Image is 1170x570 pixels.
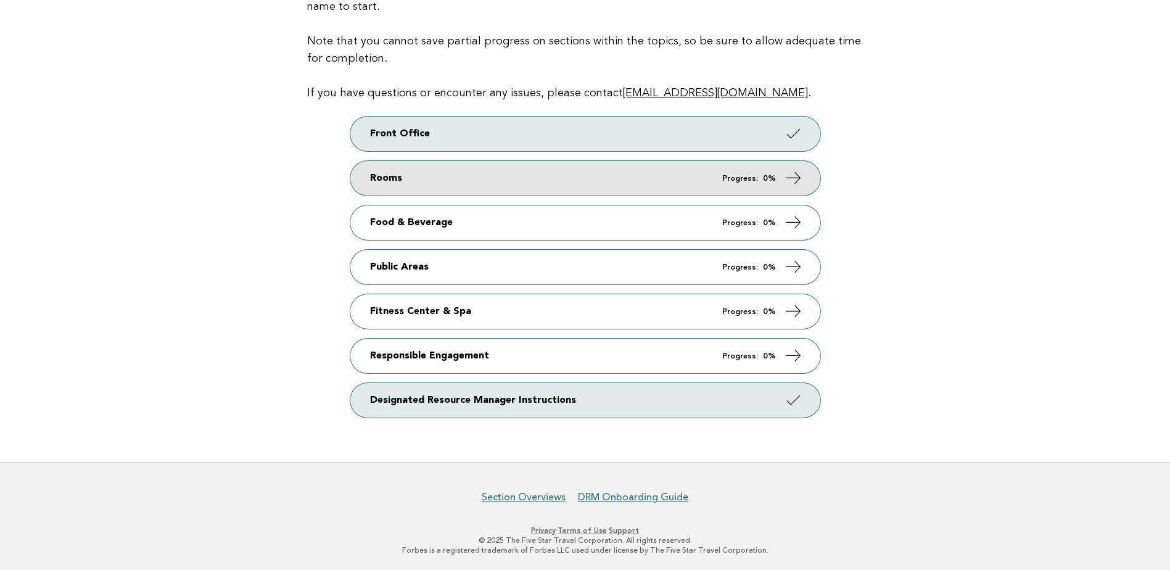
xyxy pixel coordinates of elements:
a: Food & Beverage Progress: 0% [350,205,820,240]
a: Fitness Center & Spa Progress: 0% [350,294,820,329]
a: Front Office [350,117,820,151]
a: Section Overviews [482,491,566,503]
strong: 0% [763,175,776,183]
strong: 0% [763,219,776,227]
a: Public Areas Progress: 0% [350,250,820,284]
p: Forbes is a registered trademark of Forbes LLC used under license by The Five Star Travel Corpora... [208,545,963,555]
a: Responsible Engagement Progress: 0% [350,339,820,373]
p: © 2025 The Five Star Travel Corporation. All rights reserved. [208,535,963,545]
p: · · [208,526,963,535]
a: Terms of Use [558,526,607,535]
a: Rooms Progress: 0% [350,161,820,196]
em: Progress: [722,219,758,227]
strong: 0% [763,263,776,271]
strong: 0% [763,308,776,316]
a: Designated Resource Manager Instructions [350,383,820,418]
a: Support [609,526,639,535]
strong: 0% [763,352,776,360]
em: Progress: [722,352,758,360]
em: Progress: [722,175,758,183]
em: Progress: [722,263,758,271]
a: [EMAIL_ADDRESS][DOMAIN_NAME] [623,88,808,99]
em: Progress: [722,308,758,316]
a: Privacy [531,526,556,535]
a: DRM Onboarding Guide [578,491,688,503]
